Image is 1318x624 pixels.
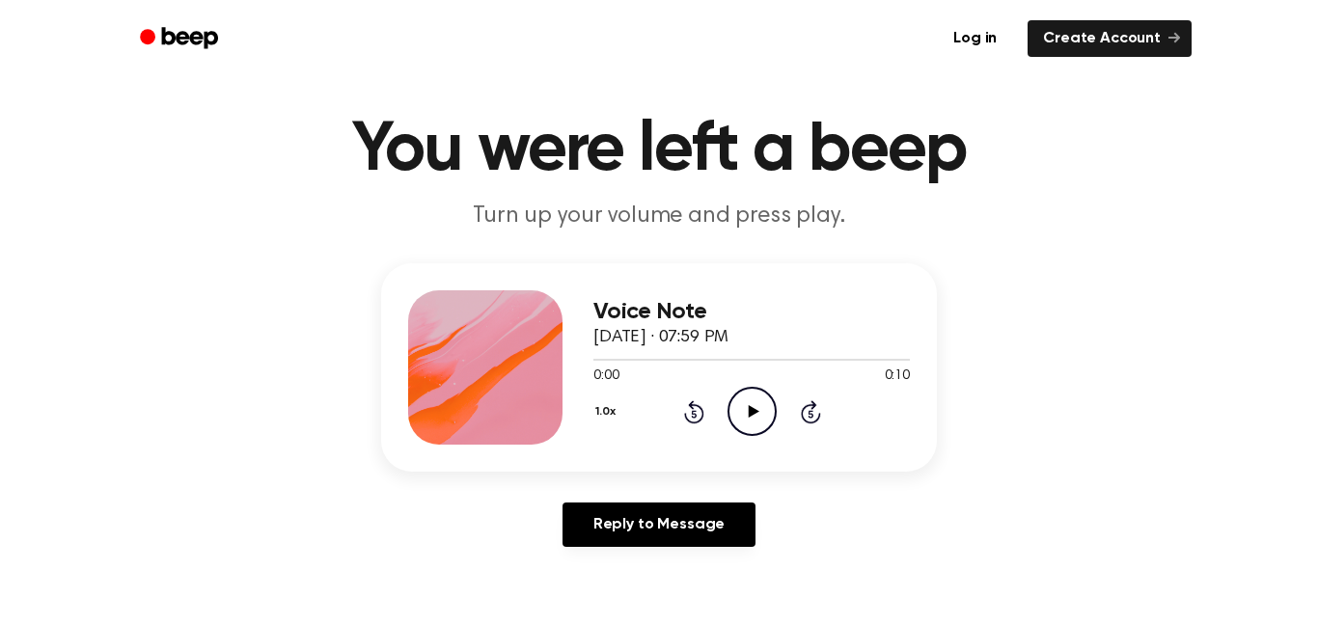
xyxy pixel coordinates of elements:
[126,20,235,58] a: Beep
[934,16,1016,61] a: Log in
[593,299,910,325] h3: Voice Note
[593,329,728,346] span: [DATE] · 07:59 PM
[593,366,618,387] span: 0:00
[165,116,1153,185] h1: You were left a beep
[288,201,1030,232] p: Turn up your volume and press play.
[885,366,910,387] span: 0:10
[1028,20,1192,57] a: Create Account
[593,395,622,428] button: 1.0x
[563,502,755,547] a: Reply to Message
